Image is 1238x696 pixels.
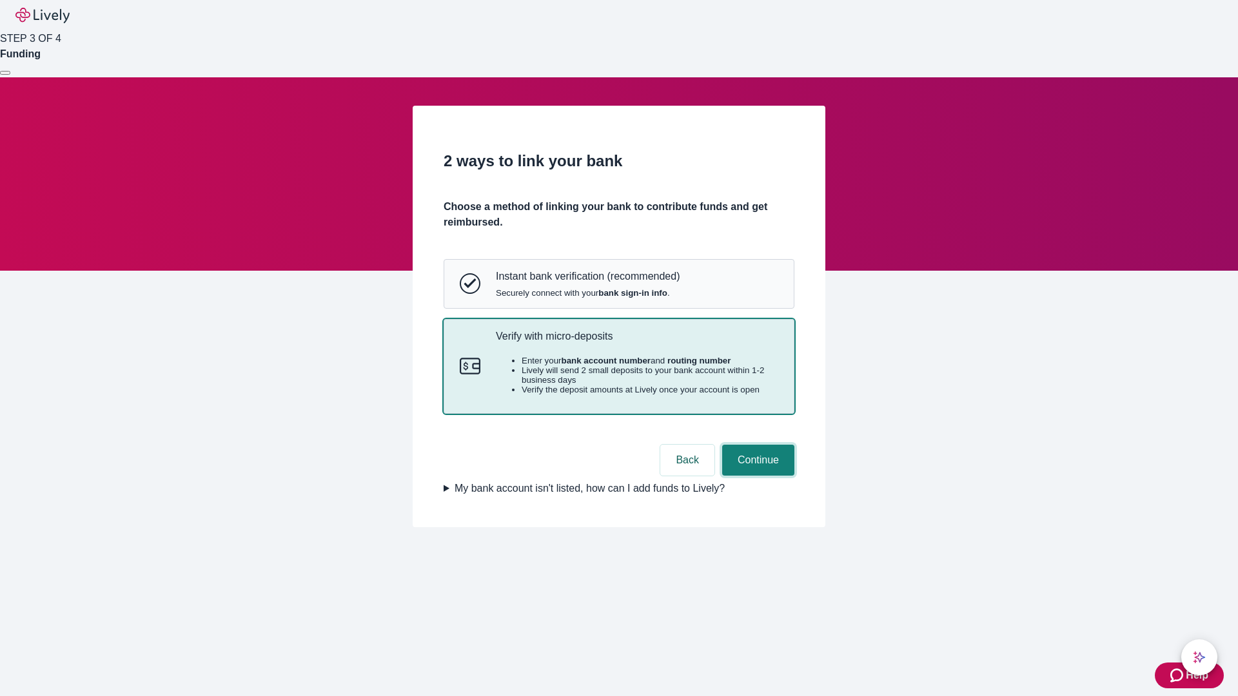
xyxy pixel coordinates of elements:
p: Instant bank verification (recommended) [496,270,680,282]
button: chat [1181,639,1217,675]
h2: 2 ways to link your bank [444,150,794,173]
h4: Choose a method of linking your bank to contribute funds and get reimbursed. [444,199,794,230]
img: Lively [15,8,70,23]
svg: Lively AI Assistant [1193,651,1206,664]
svg: Micro-deposits [460,356,480,376]
strong: bank account number [562,356,651,365]
li: Verify the deposit amounts at Lively once your account is open [522,385,778,394]
strong: bank sign-in info [598,288,667,298]
p: Verify with micro-deposits [496,330,778,342]
button: Zendesk support iconHelp [1155,662,1224,688]
button: Back [660,445,714,476]
summary: My bank account isn't listed, how can I add funds to Lively? [444,481,794,496]
span: Help [1186,668,1208,683]
button: Micro-depositsVerify with micro-depositsEnter yourbank account numberand routing numberLively wil... [444,320,794,414]
button: Continue [722,445,794,476]
span: Securely connect with your . [496,288,680,298]
li: Lively will send 2 small deposits to your bank account within 1-2 business days [522,365,778,385]
svg: Instant bank verification [460,273,480,294]
li: Enter your and [522,356,778,365]
strong: routing number [667,356,731,365]
button: Instant bank verificationInstant bank verification (recommended)Securely connect with yourbank si... [444,260,794,307]
svg: Zendesk support icon [1170,668,1186,683]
